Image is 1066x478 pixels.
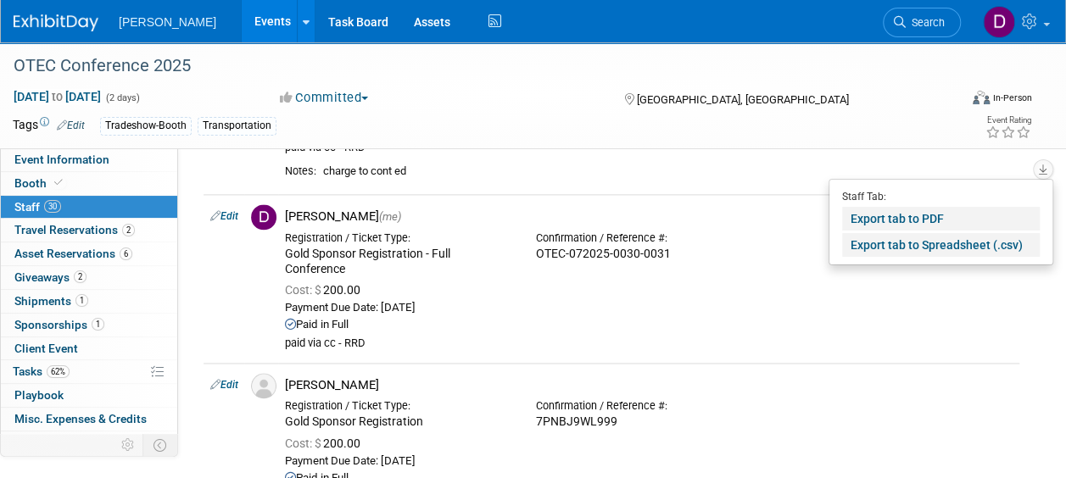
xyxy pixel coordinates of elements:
div: Staff Tab: [842,186,1040,204]
div: Payment Due Date: [DATE] [285,301,1013,315]
div: Payment Due Date: [DATE] [285,454,1013,469]
i: Booth reservation complete [54,178,63,187]
span: 62% [47,365,70,378]
a: Sponsorships1 [1,314,177,336]
span: Cost: $ [285,283,323,297]
span: (me) [379,210,401,223]
div: OTEC-072025-0030-0031 [536,247,762,262]
div: Confirmation / Reference #: [536,399,762,413]
span: Sponsorships [14,318,104,331]
td: Toggle Event Tabs [143,434,178,456]
a: Staff30 [1,196,177,219]
div: Paid in Full [285,318,1013,332]
span: Event Information [14,153,109,166]
span: Tasks [13,364,70,378]
span: Shipments [14,294,88,308]
img: Associate-Profile-5.png [251,373,276,398]
a: Playbook [1,384,177,407]
span: 1 [75,294,88,307]
span: 1 [92,318,104,331]
a: Export tab to PDF [842,207,1040,231]
div: Registration / Ticket Type: [285,231,511,245]
div: charge to cont ed [323,164,1013,179]
div: [PERSON_NAME] [285,377,1013,393]
a: Edit [210,379,238,391]
a: Asset Reservations6 [1,242,177,265]
a: Edit [210,210,238,222]
div: [PERSON_NAME] [285,208,1013,225]
span: Staff [14,200,61,214]
span: [PERSON_NAME] [119,15,216,29]
div: In-Person [992,92,1032,104]
div: Event Rating [985,116,1031,125]
img: D.jpg [251,204,276,230]
span: Travel Reservations [14,223,135,236]
span: 2 [122,224,135,236]
span: to [49,90,65,103]
span: Asset Reservations [14,247,132,260]
div: Gold Sponsor Registration [285,414,511,430]
a: Event Information [1,148,177,171]
a: Giveaways2 [1,266,177,289]
span: 30 [44,200,61,213]
a: Search [883,8,961,37]
span: Giveaways [14,270,87,284]
span: 2 [74,270,87,283]
div: paid via cc - RRD [285,336,1013,351]
span: (2 days) [104,92,140,103]
div: Transportation [198,117,276,135]
span: [DATE] [DATE] [13,89,102,104]
span: 200.00 [285,436,367,450]
img: Dakota Alt [983,6,1015,38]
span: Misc. Expenses & Credits [14,412,147,425]
td: Personalize Event Tab Strip [114,434,143,456]
div: Gold Sponsor Registration - Full Conference [285,247,511,277]
a: Booth [1,172,177,195]
div: Event Format [884,88,1032,114]
span: 6 [120,247,132,260]
a: Client Event [1,337,177,360]
img: ExhibitDay [14,14,98,31]
a: Shipments1 [1,290,177,313]
button: Committed [274,89,375,107]
a: Edit [57,119,85,131]
span: [GEOGRAPHIC_DATA], [GEOGRAPHIC_DATA] [637,93,849,106]
span: Search [906,16,945,29]
div: Tradeshow-Booth [100,117,192,135]
span: Playbook [14,388,64,402]
span: Client Event [14,342,78,355]
a: Tasks62% [1,360,177,383]
span: Cost: $ [285,436,323,450]
a: Travel Reservations2 [1,219,177,242]
div: Notes: [285,164,316,178]
span: 200.00 [285,283,367,297]
span: Booth [14,176,66,190]
div: Registration / Ticket Type: [285,399,511,413]
a: Export tab to Spreadsheet (.csv) [842,233,1040,257]
a: Misc. Expenses & Credits [1,408,177,431]
td: Tags [13,116,85,136]
div: OTEC Conference 2025 [8,51,945,81]
img: Format-Inperson.png [973,91,990,104]
div: Confirmation / Reference #: [536,231,762,245]
div: 7PNBJ9WL999 [536,414,762,430]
